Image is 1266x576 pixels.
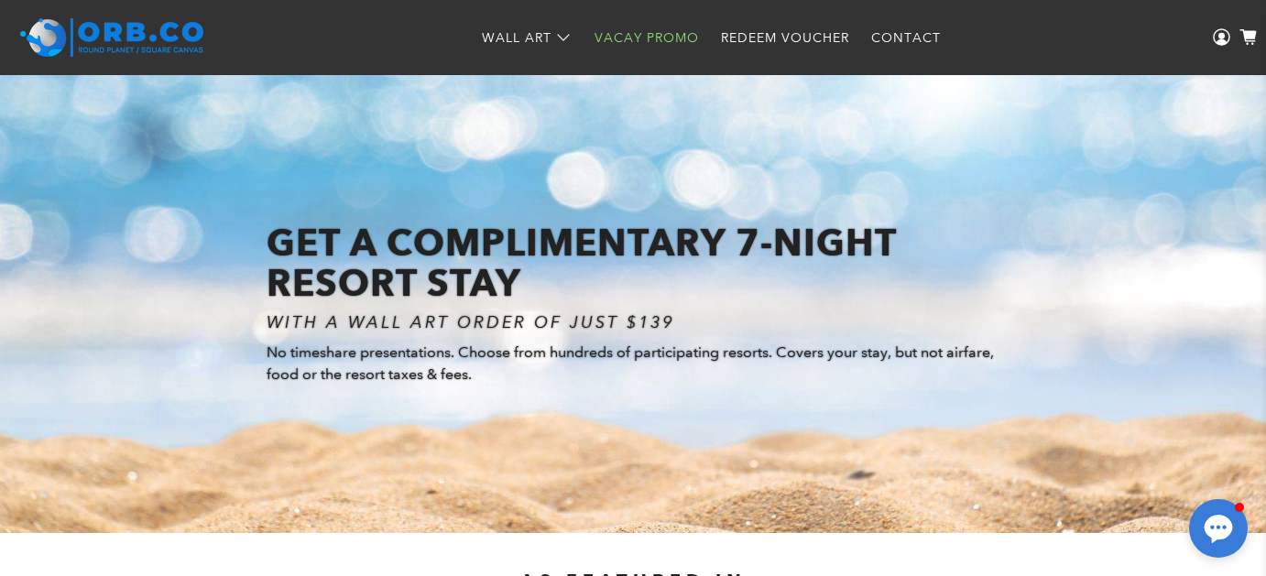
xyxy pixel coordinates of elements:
h1: GET A COMPLIMENTARY 7-NIGHT RESORT STAY [267,223,999,303]
button: Open chat window [1189,499,1248,558]
a: Redeem Voucher [710,14,860,62]
a: Vacay Promo [584,14,710,62]
i: WITH A WALL ART ORDER OF JUST $139 [267,312,674,332]
span: No timeshare presentations. Choose from hundreds of participating resorts. Covers your stay, but ... [267,343,994,383]
a: Wall Art [471,14,584,62]
a: Contact [860,14,952,62]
